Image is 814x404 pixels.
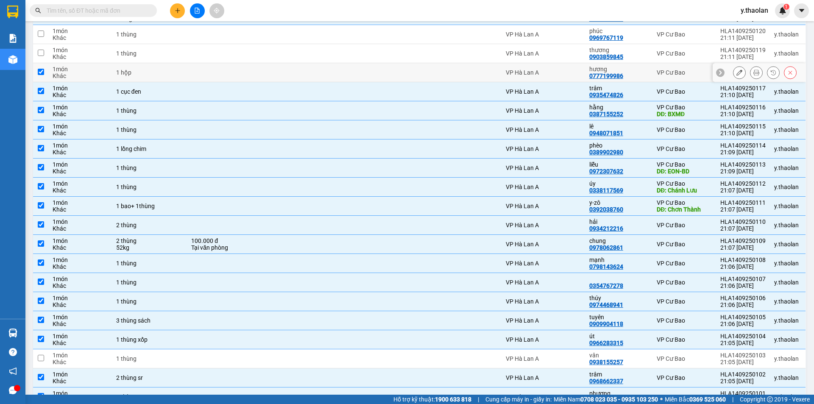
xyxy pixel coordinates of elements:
div: HLA1409250105 [720,314,766,320]
span: Miền Bắc [665,395,726,404]
span: aim [214,8,220,14]
div: phượng [589,390,648,397]
div: 1 món [53,123,107,130]
div: thương [589,47,648,53]
div: VP Cư Bao [657,199,712,206]
div: VP Cư Bao [657,260,712,267]
div: 21:10 [DATE] [720,111,766,117]
div: Khác [53,149,107,156]
div: 1 món [53,47,107,53]
div: VP Hà Lan A [506,222,581,228]
div: VP Hà Lan A [506,298,581,305]
div: Khác [53,378,107,384]
div: 1 món [53,142,107,149]
div: Khác [53,72,107,79]
img: logo-vxr [7,6,18,18]
div: 2 thùng [116,237,183,244]
div: 1 hộp [116,69,183,76]
div: 1 món [53,85,107,92]
div: 21:06 [DATE] [720,320,766,327]
span: ⚪️ [660,398,663,401]
div: DĐ: Chơn Thành [657,206,712,213]
img: warehouse-icon [8,329,17,337]
div: VP Cư Bao [657,336,712,343]
div: VP Cư Bao [657,355,712,362]
div: tuyên [589,314,648,320]
div: vân [589,352,648,359]
div: y.thaolan [774,222,801,228]
div: Khác [53,359,107,365]
div: HLA1409250103 [720,352,766,359]
div: 21:06 [DATE] [720,282,766,289]
div: 1 thùng sr [116,393,183,400]
span: question-circle [9,348,17,356]
span: search [35,8,41,14]
div: 0969767119 [589,34,623,41]
span: plus [175,8,181,14]
div: 1 món [53,352,107,359]
div: hương [589,66,648,72]
div: 1 thùng [116,107,183,114]
div: y.thaolan [774,374,801,381]
span: Hỗ trợ kỹ thuật: [393,395,471,404]
div: phèo [589,142,648,149]
div: HLA1409250107 [720,276,766,282]
div: Tại văn phòng [191,244,261,251]
div: 0978062861 [589,244,623,251]
div: DĐ: BXMĐ [657,111,712,117]
img: warehouse-icon [8,55,17,64]
img: icon-new-feature [779,7,786,14]
div: 1 món [53,256,107,263]
div: 1 thùng [116,279,183,286]
div: 0948071851 [589,130,623,137]
div: HLA1409250113 [720,161,766,168]
div: Khác [53,187,107,194]
button: caret-down [794,3,809,18]
div: VP Hà Lan A [506,336,581,343]
div: y.thaolan [774,88,801,95]
span: Cung cấp máy in - giấy in: [485,395,552,404]
div: Khác [53,206,107,213]
span: Miền Nam [554,395,658,404]
sup: 1 [783,4,789,10]
div: úy [589,180,648,187]
div: 1 thùng [116,355,183,362]
div: lê [589,123,648,130]
div: 0966283315 [589,340,623,346]
strong: 0369 525 060 [689,396,726,403]
div: y.thaolan [774,164,801,171]
div: Khác [53,282,107,289]
div: 21:06 [DATE] [720,301,766,308]
span: | [732,395,733,404]
span: file-add [194,8,200,14]
div: 1 thùng xốp [116,336,183,343]
div: VP Cư Bao [657,161,712,168]
div: VP Cư Bao [657,88,712,95]
div: 0903859845 [589,53,623,60]
div: 21:07 [DATE] [720,244,766,251]
div: y.thaolan [774,260,801,267]
div: HLA1409250116 [720,104,766,111]
span: notification [9,367,17,375]
span: 1 [785,4,788,10]
div: VP Cư Bao [657,393,712,400]
div: y.thaolan [774,184,801,190]
div: Khác [53,53,107,60]
div: 21:05 [DATE] [720,378,766,384]
div: 1 món [53,161,107,168]
div: 0354767278 [589,282,623,289]
div: HLA1409250119 [720,47,766,53]
div: VP Hà Lan A [506,107,581,114]
div: VP Cư Bao [657,298,712,305]
div: Khác [53,168,107,175]
div: 0934212216 [589,225,623,232]
div: 0338117569 [589,187,623,194]
strong: 0708 023 035 - 0935 103 250 [580,396,658,403]
div: HLA1409250102 [720,371,766,378]
div: HLA1409250110 [720,218,766,225]
div: VP Cư Bao [657,126,712,133]
span: message [9,386,17,394]
div: 1 món [53,104,107,111]
div: HLA1409250109 [720,237,766,244]
div: DĐ: EON-BD [657,168,712,175]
